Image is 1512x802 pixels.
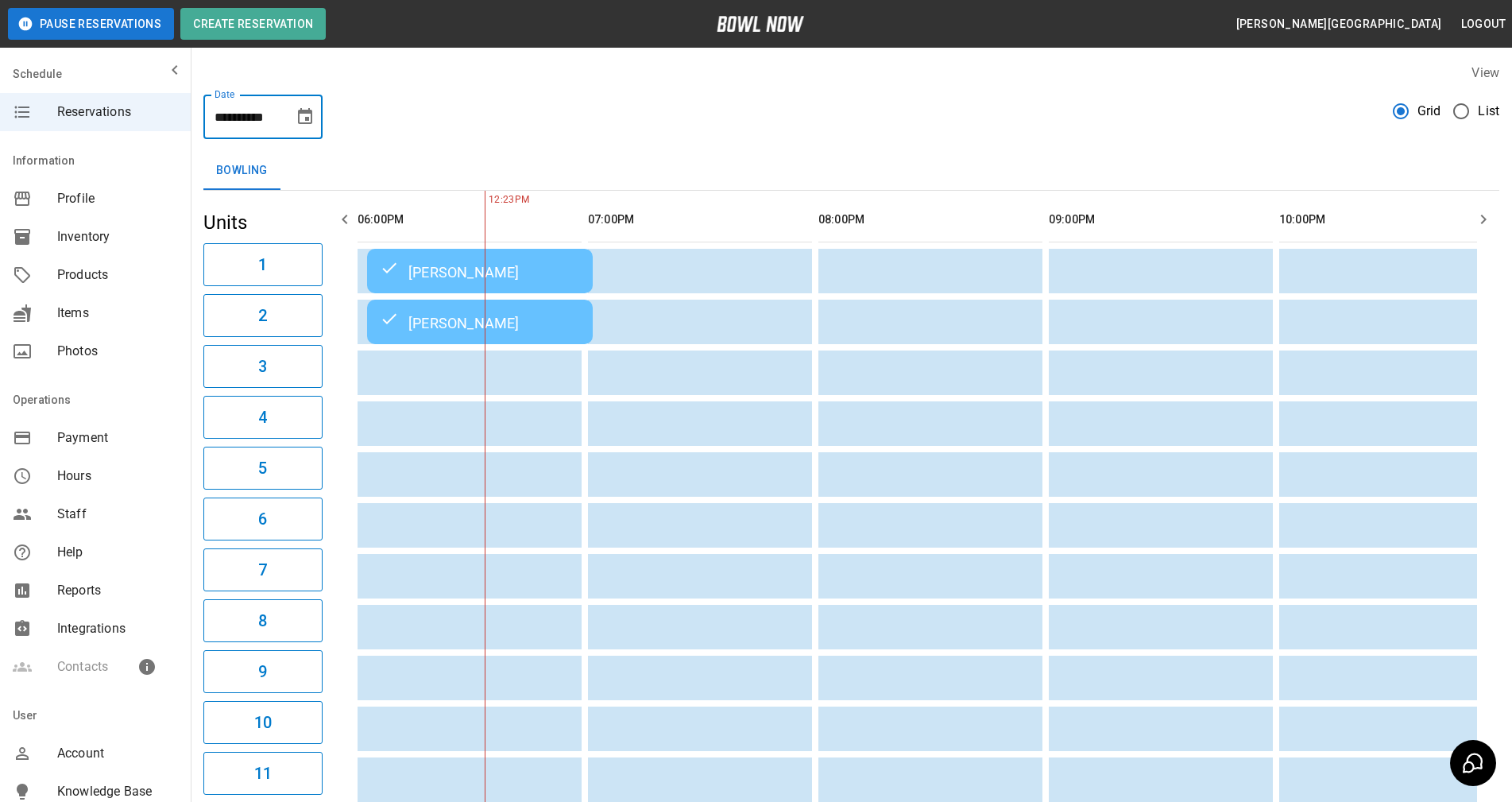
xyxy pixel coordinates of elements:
[203,396,323,439] button: 4
[1478,102,1499,121] span: List
[717,16,804,32] img: logo
[1230,10,1448,39] button: [PERSON_NAME][GEOGRAPHIC_DATA]
[203,599,323,642] button: 8
[57,581,178,600] span: Reports
[258,557,267,583] h6: 7
[57,782,178,801] span: Knowledge Base
[258,303,267,328] h6: 2
[380,312,580,331] div: [PERSON_NAME]
[57,428,178,447] span: Payment
[57,505,178,524] span: Staff
[203,345,323,388] button: 3
[254,710,272,735] h6: 10
[258,659,267,684] h6: 9
[1471,65,1499,80] label: View
[57,265,178,285] span: Products
[203,152,280,190] button: Bowling
[258,455,267,481] h6: 5
[57,342,178,361] span: Photos
[203,152,1499,190] div: inventory tabs
[258,354,267,379] h6: 3
[254,761,272,786] h6: 11
[203,752,323,795] button: 11
[203,243,323,286] button: 1
[258,506,267,532] h6: 6
[203,701,323,744] button: 10
[203,650,323,693] button: 9
[57,103,178,122] span: Reservations
[203,548,323,591] button: 7
[1455,10,1512,39] button: Logout
[57,227,178,246] span: Inventory
[485,192,489,208] span: 12:23PM
[380,262,580,281] div: [PERSON_NAME]
[203,210,323,235] h5: Units
[258,252,267,277] h6: 1
[1417,102,1441,121] span: Grid
[57,543,178,562] span: Help
[8,8,174,40] button: Pause Reservations
[57,744,178,763] span: Account
[258,405,267,430] h6: 4
[57,304,178,323] span: Items
[57,189,178,208] span: Profile
[203,294,323,337] button: 2
[203,498,323,540] button: 6
[57,467,178,486] span: Hours
[258,608,267,633] h6: 8
[180,8,326,40] button: Create Reservation
[289,101,321,133] button: Choose date, selected date is Sep 6, 2025
[203,447,323,490] button: 5
[57,619,178,638] span: Integrations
